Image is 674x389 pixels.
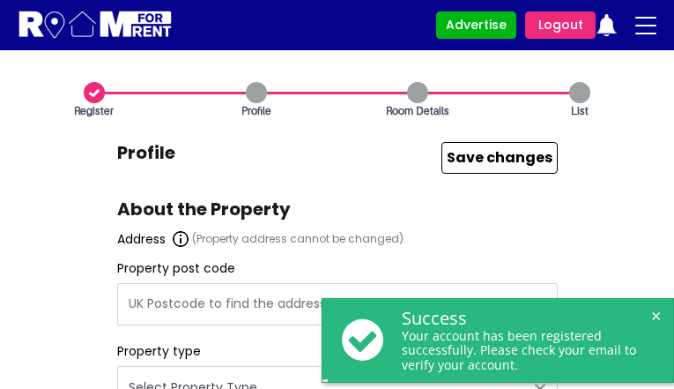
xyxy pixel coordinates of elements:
a: Profile [175,77,337,124]
label: Property type [117,344,201,359]
span: Register [28,103,160,119]
span: Profile [190,103,322,119]
a: Advertise [436,11,516,39]
div: Your account has been registered successfully. Please check your email to verify your account. [402,329,655,373]
h1: Profile [117,142,558,190]
img: ic-notification [596,14,618,36]
span: List [514,103,646,119]
input: UK Postcode to find the address [117,283,558,325]
span: Room Details [352,103,484,119]
label: Property post code [117,261,235,276]
label: Address [117,232,166,247]
img: Info icon [173,231,189,247]
img: Logo for Room for Rent, featuring a welcoming design with a house icon and modern typography [18,9,174,41]
a: Logout [525,11,596,39]
div: Success [402,308,655,329]
span: (Property address cannot be changed) [189,233,404,245]
h2: About the Property [117,198,558,224]
button: Save Changes [441,142,558,174]
span: × [648,308,664,325]
a: Register [13,77,175,124]
a: Room Details [337,77,500,124]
